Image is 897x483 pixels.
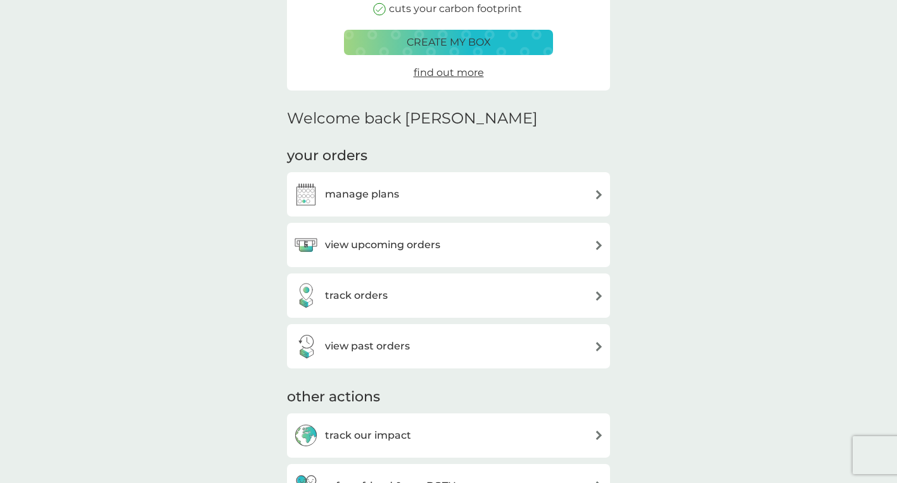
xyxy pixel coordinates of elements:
[325,427,411,444] h3: track our impact
[594,190,604,199] img: arrow right
[414,65,484,81] a: find out more
[325,186,399,203] h3: manage plans
[594,291,604,301] img: arrow right
[287,387,380,407] h3: other actions
[594,342,604,351] img: arrow right
[344,30,553,55] button: create my box
[414,66,484,78] span: find out more
[287,110,538,128] h2: Welcome back [PERSON_NAME]
[594,241,604,250] img: arrow right
[594,430,604,440] img: arrow right
[389,1,522,17] p: cuts your carbon footprint
[407,34,491,51] p: create my box
[325,338,410,354] h3: view past orders
[325,237,440,253] h3: view upcoming orders
[325,287,388,304] h3: track orders
[287,146,367,166] h3: your orders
